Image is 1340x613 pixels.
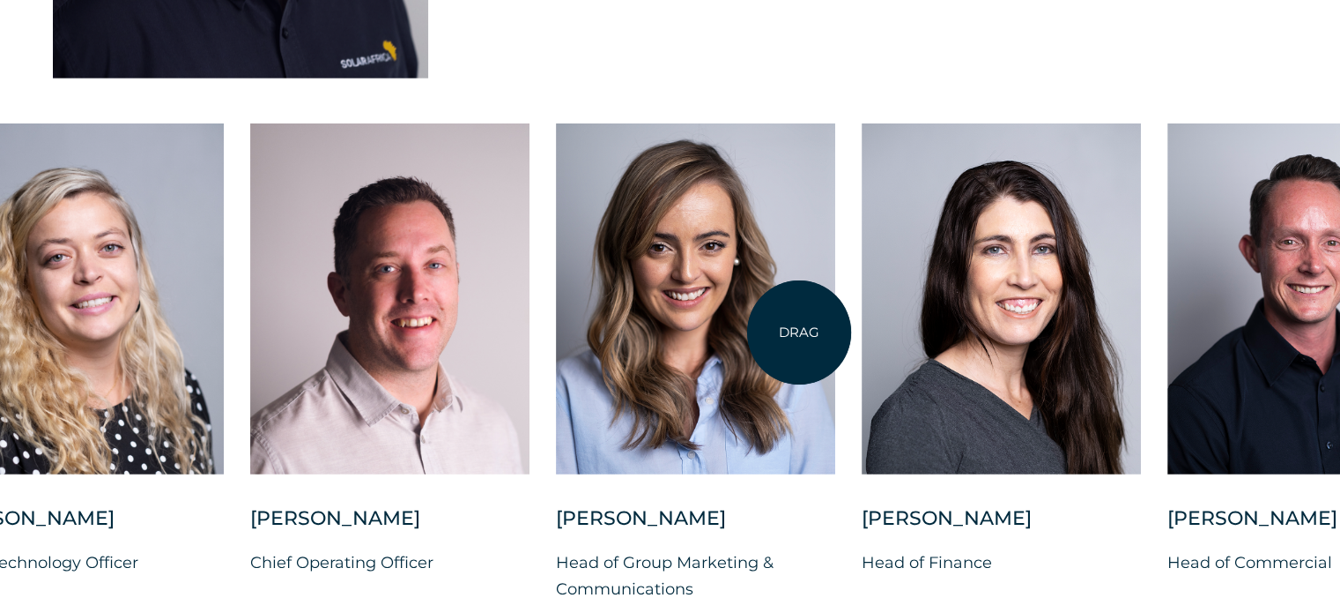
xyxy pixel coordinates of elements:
[250,505,529,549] div: [PERSON_NAME]
[250,549,529,576] p: Chief Operating Officer
[862,505,1141,549] div: [PERSON_NAME]
[556,505,835,549] div: [PERSON_NAME]
[862,549,1141,576] p: Head of Finance
[556,549,835,602] p: Head of Group Marketing & Communications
